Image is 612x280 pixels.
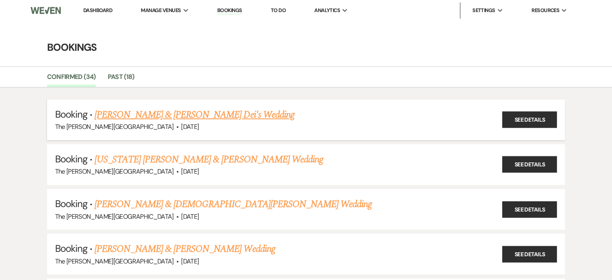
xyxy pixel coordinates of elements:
a: To Do [271,7,286,14]
span: [DATE] [181,257,199,265]
a: See Details [502,201,557,218]
span: Booking [55,153,87,165]
a: [US_STATE] [PERSON_NAME] & [PERSON_NAME] Wedding [95,152,323,167]
span: Booking [55,197,87,210]
a: See Details [502,112,557,128]
span: [DATE] [181,122,199,131]
img: Weven Logo [31,2,61,19]
span: The [PERSON_NAME][GEOGRAPHIC_DATA] [55,167,174,176]
a: Dashboard [83,7,112,14]
a: [PERSON_NAME] & [DEMOGRAPHIC_DATA][PERSON_NAME] Wedding [95,197,372,212]
span: Resources [532,6,559,15]
a: [PERSON_NAME] & [PERSON_NAME] Wedding [95,242,275,256]
span: Booking [55,242,87,255]
a: Bookings [217,7,242,15]
a: See Details [502,156,557,173]
span: [DATE] [181,167,199,176]
span: Booking [55,108,87,120]
h4: Bookings [16,40,596,54]
span: The [PERSON_NAME][GEOGRAPHIC_DATA] [55,257,174,265]
span: Settings [472,6,495,15]
a: Past (18) [108,72,134,87]
span: Manage Venues [141,6,181,15]
span: The [PERSON_NAME][GEOGRAPHIC_DATA] [55,212,174,221]
span: The [PERSON_NAME][GEOGRAPHIC_DATA] [55,122,174,131]
a: See Details [502,246,557,262]
a: [PERSON_NAME] & [PERSON_NAME] Dei's Wedding [95,108,295,122]
span: Analytics [314,6,340,15]
span: [DATE] [181,212,199,221]
a: Confirmed (34) [47,72,96,87]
